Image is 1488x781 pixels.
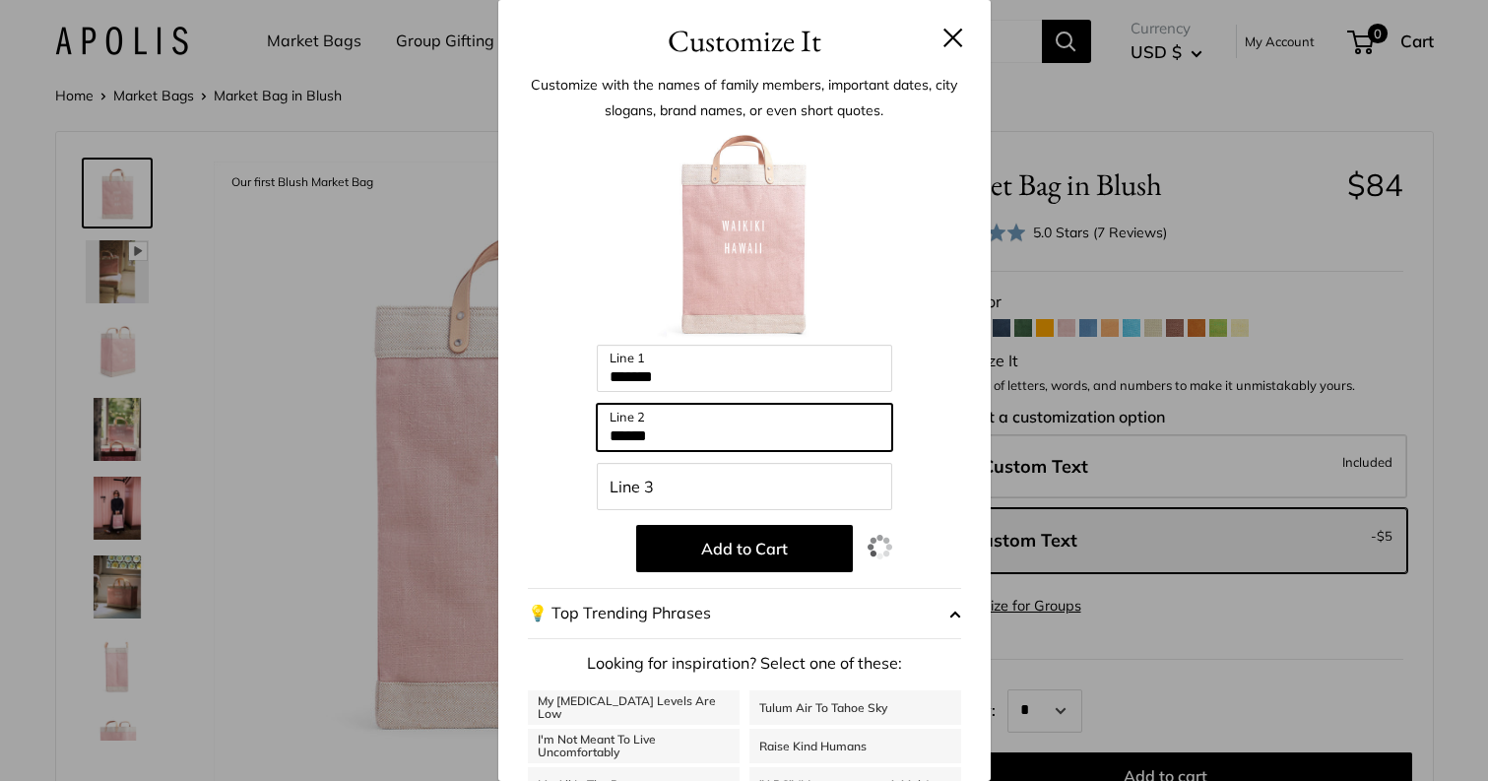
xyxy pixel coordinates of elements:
button: 💡 Top Trending Phrases [528,588,961,639]
a: Raise Kind Humans [749,729,961,763]
a: My [MEDICAL_DATA] Levels Are Low [528,690,740,725]
button: Add to Cart [636,525,853,572]
p: Looking for inspiration? Select one of these: [528,649,961,679]
img: customizer-prod [636,128,853,345]
h3: Customize It [528,18,961,64]
p: Customize with the names of family members, important dates, city slogans, brand names, or even s... [528,72,961,123]
a: Tulum Air To Tahoe Sky [749,690,961,725]
a: I'm Not Meant To Live Uncomfortably [528,729,740,763]
img: loading.gif [868,535,892,559]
